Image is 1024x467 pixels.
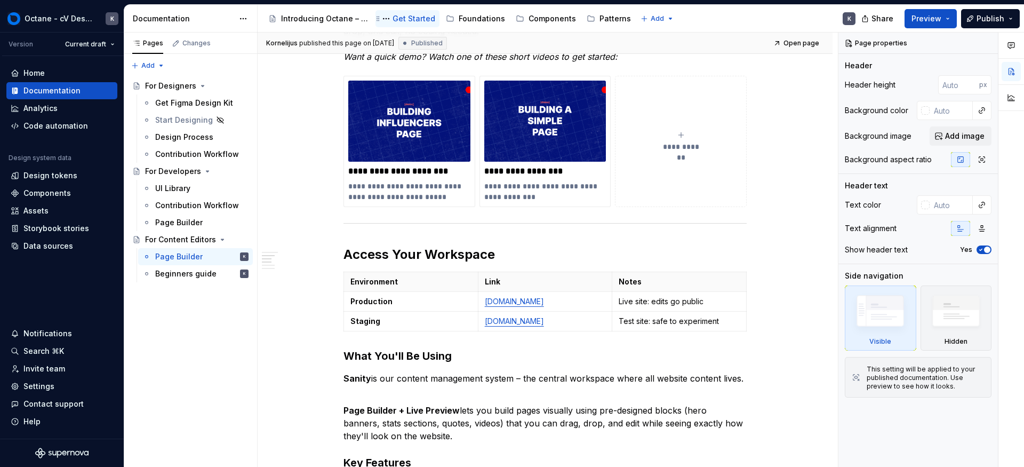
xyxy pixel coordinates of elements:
span: Open page [783,39,819,48]
a: Get Started [375,10,439,27]
button: Search ⌘K [6,343,117,360]
div: For Developers [145,166,201,177]
div: Text alignment [845,223,897,234]
div: Code automation [23,121,88,131]
p: is our content management system – the central workspace where all website content lives. [343,372,747,385]
h3: What You'll Be Using [343,349,747,363]
div: Get Started [393,13,435,24]
a: Settings [6,378,117,395]
span: Published [411,39,443,48]
div: Beginners guide [155,268,217,279]
a: Beginners guideK [138,265,253,282]
div: K [110,14,114,23]
div: Components [23,188,71,199]
div: Background image [845,131,911,141]
div: Contact support [23,399,84,409]
div: Page tree [264,8,635,29]
a: Design Process [138,129,253,146]
div: Design Process [155,132,213,143]
button: Add [128,58,168,73]
div: For Designers [145,81,196,91]
a: For Designers [128,77,253,94]
span: Kornelijus [266,39,298,48]
div: Documentation [23,85,81,96]
div: Documentation [133,13,234,24]
input: Auto [930,195,973,215]
a: Contribution Workflow [138,146,253,163]
div: UI Library [155,183,190,194]
div: Version [9,40,33,49]
span: Add [141,61,155,70]
h2: Access Your Workspace [343,246,747,263]
div: Background color [845,105,908,116]
div: K [847,14,851,23]
a: [DOMAIN_NAME] [485,316,544,326]
a: Get Figma Design Kit [138,94,253,112]
div: Header text [845,180,888,191]
a: Page BuilderK [138,248,253,265]
div: Visible [845,286,916,351]
a: Start Designing [138,112,253,129]
a: Contribution Workflow [138,197,253,214]
a: Home [6,65,117,82]
div: Patterns [599,13,631,24]
a: Open page [770,36,824,51]
p: lets you build pages visually using pre-designed blocks (hero banners, stats sections, quotes, vi... [343,391,747,442]
span: Current draft [65,40,106,49]
div: Storybook stories [23,223,89,234]
a: Assets [6,202,117,219]
div: Octane - cV Design System [25,13,93,24]
div: Search ⌘K [23,346,64,357]
div: Components [529,13,576,24]
button: Add image [930,126,991,146]
a: Foundations [442,10,509,27]
label: Yes [960,246,972,254]
a: Components [6,185,117,202]
a: Page Builder [138,214,253,231]
button: Add [637,11,677,26]
a: For Content Editors [128,231,253,248]
strong: Page Builder + Live Preview [343,405,460,416]
svg: Supernova Logo [35,448,89,458]
a: For Developers [128,163,253,180]
div: Text color [845,200,881,210]
div: Design tokens [23,170,77,181]
div: Foundations [459,13,505,24]
div: Hidden [945,337,967,346]
a: Invite team [6,360,117,377]
a: Analytics [6,100,117,117]
div: This setting will be applied to your published documentation. Use preview to see how it looks. [867,365,985,391]
div: Visible [869,337,891,346]
div: Invite team [23,363,65,374]
a: Storybook stories [6,220,117,237]
a: Design tokens [6,167,117,184]
em: Want a quick demo? Watch one of these short videos to get started: [343,51,618,62]
span: Add image [945,131,985,141]
div: Analytics [23,103,58,114]
span: Share [871,13,893,24]
div: Hidden [921,286,992,351]
p: Live site: edits go public [619,296,740,307]
div: Start Designing [155,115,213,125]
div: Background aspect ratio [845,154,932,165]
button: Contact support [6,395,117,413]
input: Auto [930,101,973,120]
div: Help [23,416,41,427]
button: Help [6,413,117,430]
span: Publish [977,13,1004,24]
div: Assets [23,205,49,216]
input: Auto [938,75,979,94]
p: Test site: safe to experiment [619,316,740,327]
div: Page tree [128,77,253,282]
a: UI Library [138,180,253,197]
button: Current draft [60,37,119,52]
div: Contribution Workflow [155,149,239,160]
span: Add [651,14,664,23]
div: For Content Editors [145,234,216,245]
div: published this page on [DATE] [299,39,394,48]
a: Patterns [582,10,635,27]
a: Components [511,10,580,27]
button: Octane - cV Design SystemK [2,7,122,30]
img: 967107d3-2995-4014-9fdb-c3aa79f4de3e.png [348,81,470,162]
